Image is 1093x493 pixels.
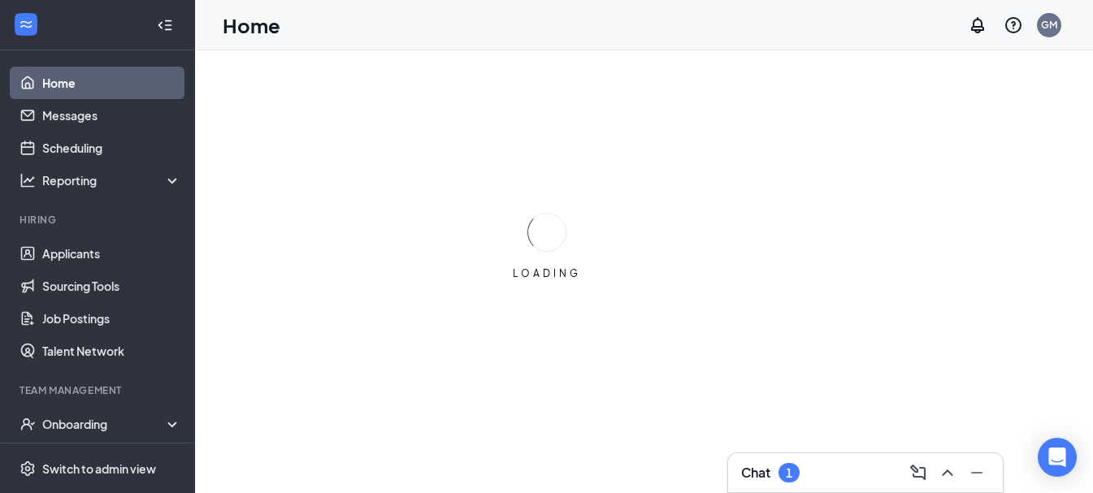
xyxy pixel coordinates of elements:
a: Sourcing Tools [42,270,181,302]
svg: QuestionInfo [1004,15,1023,35]
button: ComposeMessage [905,460,931,486]
div: GM [1041,18,1057,32]
a: Team [42,440,181,473]
div: Team Management [20,383,178,397]
svg: Notifications [968,15,987,35]
svg: WorkstreamLogo [18,16,34,32]
button: ChevronUp [935,460,961,486]
svg: ComposeMessage [909,463,928,482]
svg: UserCheck [20,416,36,432]
div: Onboarding [42,416,167,432]
svg: Collapse [157,17,173,33]
div: Open Intercom Messenger [1038,438,1077,477]
a: Talent Network [42,335,181,367]
a: Scheduling [42,132,181,164]
a: Applicants [42,237,181,270]
svg: ChevronUp [938,463,957,482]
button: Minimize [964,460,990,486]
div: Reporting [42,172,182,188]
svg: Settings [20,461,36,477]
svg: Analysis [20,172,36,188]
svg: Minimize [967,463,987,482]
a: Home [42,67,181,99]
div: Switch to admin view [42,461,156,477]
div: LOADING [506,266,588,280]
h3: Chat [741,464,770,482]
a: Messages [42,99,181,132]
h1: Home [223,11,280,39]
div: 1 [786,466,792,480]
div: Hiring [20,213,178,227]
a: Job Postings [42,302,181,335]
